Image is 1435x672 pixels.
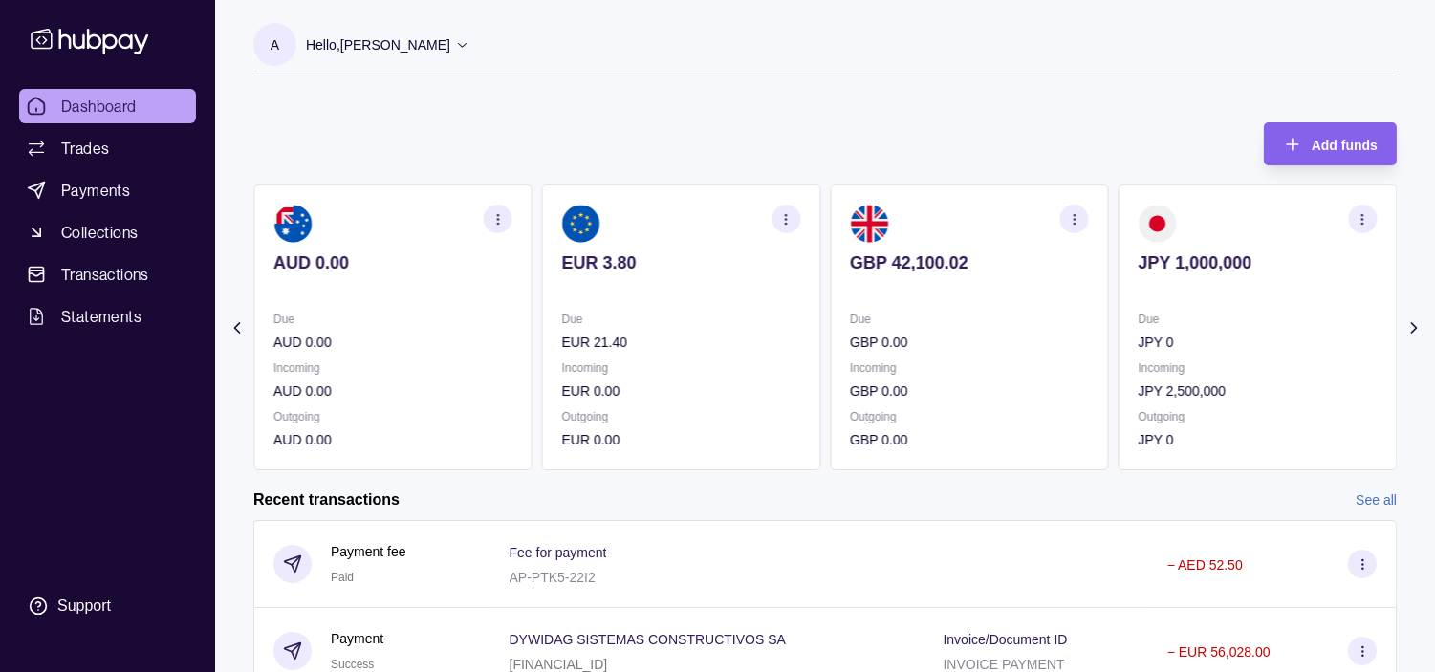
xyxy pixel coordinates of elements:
[510,657,608,672] p: [FINANCIAL_ID]
[273,406,512,427] p: Outgoing
[1167,557,1243,573] p: − AED 52.50
[562,358,801,379] p: Incoming
[850,309,1089,330] p: Due
[1167,644,1271,660] p: − EUR 56,028.00
[273,358,512,379] p: Incoming
[1139,309,1378,330] p: Due
[273,205,312,243] img: au
[1312,138,1378,153] span: Add funds
[61,305,141,328] span: Statements
[1139,332,1378,353] p: JPY 0
[19,215,196,249] a: Collections
[306,34,450,55] p: Hello, [PERSON_NAME]
[19,173,196,207] a: Payments
[510,632,786,647] p: DYWIDAG SISTEMAS CONSTRUCTIVOS SA
[19,89,196,123] a: Dashboard
[273,380,512,401] p: AUD 0.00
[850,332,1089,353] p: GBP 0.00
[1139,358,1378,379] p: Incoming
[1139,205,1177,243] img: jp
[850,205,888,243] img: gb
[562,406,801,427] p: Outgoing
[562,205,600,243] img: eu
[61,179,130,202] span: Payments
[57,596,111,617] div: Support
[61,95,137,118] span: Dashboard
[331,658,374,671] span: Success
[850,358,1089,379] p: Incoming
[273,429,512,450] p: AUD 0.00
[273,252,512,273] p: AUD 0.00
[944,632,1068,647] p: Invoice/Document ID
[1264,122,1397,165] button: Add funds
[19,299,196,334] a: Statements
[273,332,512,353] p: AUD 0.00
[61,263,149,286] span: Transactions
[944,657,1065,672] p: INVOICE PAYMENT
[331,571,354,584] span: Paid
[1139,252,1378,273] p: JPY 1,000,000
[1139,406,1378,427] p: Outgoing
[19,131,196,165] a: Trades
[19,586,196,626] a: Support
[562,252,801,273] p: EUR 3.80
[510,570,596,585] p: AP-PTK5-22I2
[61,137,109,160] span: Trades
[19,257,196,292] a: Transactions
[850,429,1089,450] p: GBP 0.00
[61,221,138,244] span: Collections
[331,628,383,649] p: Payment
[331,541,406,562] p: Payment fee
[1139,429,1378,450] p: JPY 0
[510,545,607,560] p: Fee for payment
[273,309,512,330] p: Due
[850,252,1089,273] p: GBP 42,100.02
[562,332,801,353] p: EUR 21.40
[562,380,801,401] p: EUR 0.00
[253,489,400,510] h2: Recent transactions
[562,429,801,450] p: EUR 0.00
[1139,380,1378,401] p: JPY 2,500,000
[850,406,1089,427] p: Outgoing
[850,380,1089,401] p: GBP 0.00
[562,309,801,330] p: Due
[271,34,279,55] p: A
[1356,489,1397,510] a: See all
